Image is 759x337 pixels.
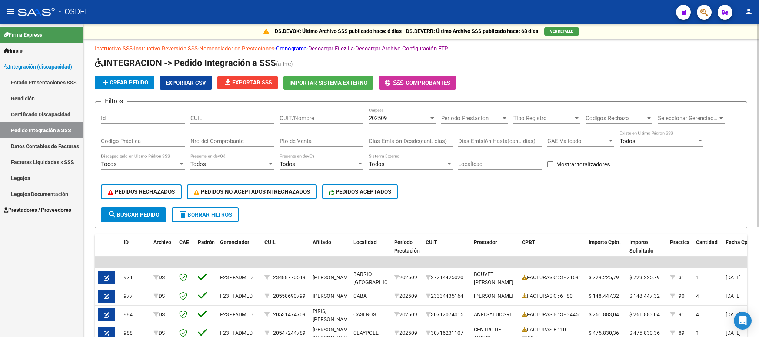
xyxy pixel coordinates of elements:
[223,79,272,86] span: Exportar SSS
[522,273,583,282] div: FACTURAS C : 3 - 21691
[426,273,468,282] div: 27214425020
[95,76,154,89] button: Crear Pedido
[723,234,756,267] datatable-header-cell: Fecha Cpbt
[726,274,741,280] span: [DATE]
[220,293,253,299] span: F23 - FADMED
[353,271,403,286] span: BARRIO [GEOGRAPHIC_DATA]
[153,310,173,319] div: DS
[308,45,354,52] a: Descargar Filezilla
[426,310,468,319] div: 30712074015
[670,239,690,245] span: Practica
[369,115,387,121] span: 202509
[172,207,239,222] button: Borrar Filtros
[4,31,42,39] span: Firma Express
[696,330,699,336] span: 1
[394,273,420,282] div: 202509
[441,115,501,121] span: Periodo Prestacion
[629,239,653,254] span: Importe Solicitado
[556,160,610,169] span: Mostrar totalizadores
[696,311,699,317] span: 4
[153,239,171,245] span: Archivo
[474,292,513,300] div: [PERSON_NAME]
[220,330,253,336] span: F23 - FADMED
[589,274,619,280] span: $ 729.225,79
[95,58,276,68] span: INTEGRACION -> Pedido Integración a SSS
[589,311,619,317] span: $ 261.883,04
[310,234,350,267] datatable-header-cell: Afiliado
[194,188,310,195] span: PEDIDOS NO ACEPTADOS NI RECHAZADOS
[726,311,741,317] span: [DATE]
[353,330,379,336] span: CLAYPOLE
[519,234,586,267] datatable-header-cell: CPBT
[696,293,699,299] span: 4
[589,239,621,245] span: Importe Cpbt.
[626,234,667,267] datatable-header-cell: Importe Solicitado
[313,308,352,323] span: PIRIS, [PERSON_NAME]
[679,274,685,280] span: 31
[353,311,376,317] span: CASEROS
[95,45,133,52] a: Instructivo SSS
[283,76,373,90] button: Importar Sistema Externo
[423,234,471,267] datatable-header-cell: CUIT
[474,239,497,245] span: Prestador
[101,184,182,199] button: PEDIDOS RECHAZADOS
[220,311,253,317] span: F23 - FADMED
[313,274,352,280] span: [PERSON_NAME]
[101,96,127,106] h3: Filtros
[629,293,660,299] span: $ 148.447,32
[353,239,377,245] span: Localidad
[4,47,23,55] span: Inicio
[108,211,159,218] span: Buscar Pedido
[124,310,147,319] div: 984
[547,138,607,144] span: CAE Validado
[101,161,117,167] span: Todos
[522,239,535,245] span: CPBT
[124,273,147,282] div: 971
[59,4,89,20] span: - OSDEL
[369,161,385,167] span: Todos
[223,78,232,87] mat-icon: file_download
[179,210,187,219] mat-icon: delete
[726,239,752,245] span: Fecha Cpbt
[474,310,513,319] div: ANFI SALUD SRL
[195,234,217,267] datatable-header-cell: Padrón
[273,292,306,300] div: 20558690799
[696,274,699,280] span: 1
[153,292,173,300] div: DS
[658,115,718,121] span: Seleccionar Gerenciador
[522,310,583,319] div: FACTURAS B : 3 - 34451
[264,239,276,245] span: CUIL
[166,80,206,86] span: Exportar CSV
[313,293,352,299] span: [PERSON_NAME]
[629,311,660,317] span: $ 261.883,04
[176,234,195,267] datatable-header-cell: CAE
[190,161,206,167] span: Todos
[313,239,331,245] span: Afiliado
[734,312,752,330] div: Open Intercom Messenger
[160,76,212,90] button: Exportar CSV
[179,211,232,218] span: Borrar Filtros
[426,292,468,300] div: 23334435164
[280,161,295,167] span: Todos
[187,184,317,199] button: PEDIDOS NO ACEPTADOS NI RECHAZADOS
[153,273,173,282] div: DS
[101,79,148,86] span: Crear Pedido
[726,293,741,299] span: [DATE]
[276,60,293,67] span: (alt+e)
[550,29,573,33] span: VER DETALLE
[693,234,723,267] datatable-header-cell: Cantidad
[589,293,619,299] span: $ 148.447,32
[629,274,660,280] span: $ 729.225,79
[385,80,406,86] span: -
[355,45,448,52] a: Descargar Archivo Configuración FTP
[4,206,71,214] span: Prestadores / Proveedores
[394,239,420,254] span: Período Prestación
[586,234,626,267] datatable-header-cell: Importe Cpbt.
[589,330,619,336] span: $ 475.830,36
[513,115,573,121] span: Tipo Registro
[121,234,150,267] datatable-header-cell: ID
[101,78,110,87] mat-icon: add
[696,239,718,245] span: Cantidad
[471,234,519,267] datatable-header-cell: Prestador
[391,234,423,267] datatable-header-cell: Período Prestación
